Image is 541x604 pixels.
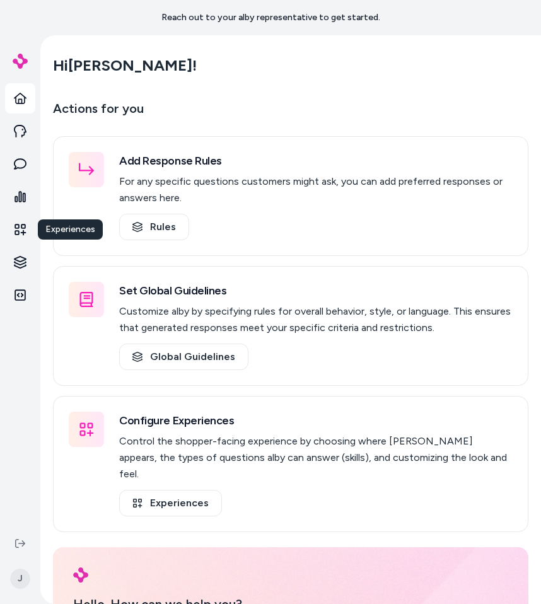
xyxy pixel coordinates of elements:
p: For any specific questions customers might ask, you can add preferred responses or answers here. [119,173,513,206]
p: Customize alby by specifying rules for overall behavior, style, or language. This ensures that ge... [119,303,513,336]
h2: Hi [PERSON_NAME] ! [53,56,197,75]
span: J [10,569,30,589]
a: Rules [119,214,189,240]
img: alby Logo [13,54,28,69]
a: Global Guidelines [119,344,248,370]
h3: Configure Experiences [119,412,513,429]
h3: Add Response Rules [119,152,513,170]
div: Experiences [38,219,103,240]
h3: Set Global Guidelines [119,282,513,299]
p: Control the shopper-facing experience by choosing where [PERSON_NAME] appears, the types of quest... [119,433,513,482]
img: alby Logo [73,567,88,583]
p: Actions for you [53,98,528,129]
button: J [8,559,33,599]
a: Experiences [119,490,222,516]
p: Reach out to your alby representative to get started. [161,11,380,24]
